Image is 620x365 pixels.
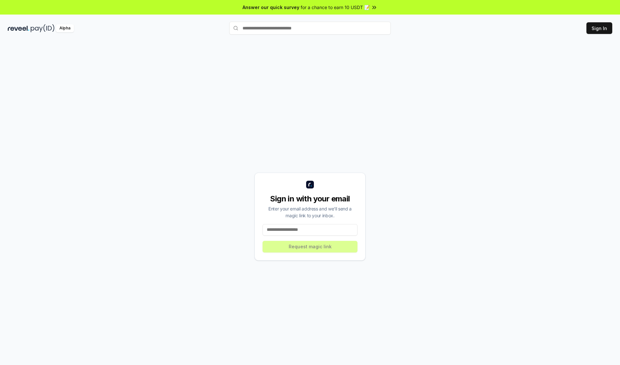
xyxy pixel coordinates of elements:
img: logo_small [306,181,314,188]
button: Sign In [586,22,612,34]
span: Answer our quick survey [243,4,299,11]
span: for a chance to earn 10 USDT 📝 [301,4,370,11]
img: pay_id [31,24,55,32]
div: Sign in with your email [263,194,357,204]
div: Alpha [56,24,74,32]
div: Enter your email address and we’ll send a magic link to your inbox. [263,205,357,219]
img: reveel_dark [8,24,29,32]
